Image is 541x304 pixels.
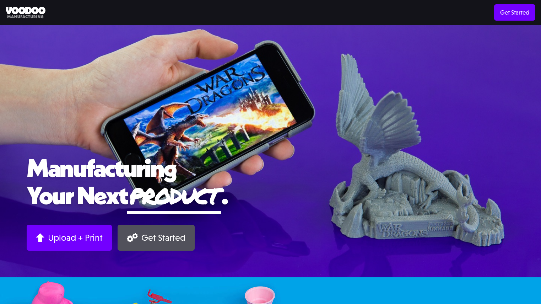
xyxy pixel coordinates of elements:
[118,225,195,251] a: Get Started
[27,154,514,214] h1: Manufacturing Your Next .
[6,7,45,18] img: Voodoo Manufacturing logo
[127,180,221,211] span: product
[48,232,103,243] div: Upload + Print
[27,225,112,251] a: Upload + Print
[127,233,138,242] img: Gears
[36,233,44,242] img: Arrow up
[141,232,185,243] div: Get Started
[494,4,535,21] a: Get Started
